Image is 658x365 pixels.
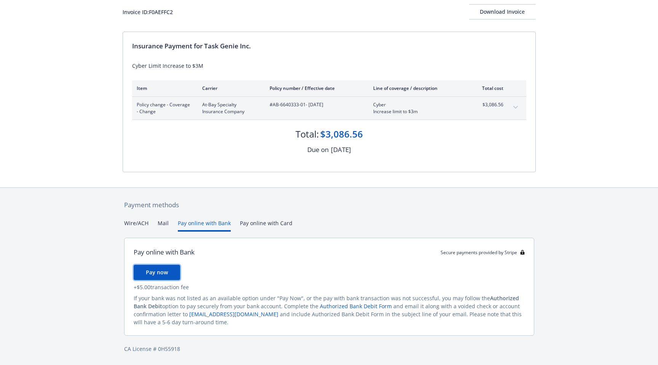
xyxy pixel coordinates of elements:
[134,247,195,257] div: Pay online with Bank
[373,108,463,115] span: Increase limit to $3m
[202,101,257,115] span: At-Bay Specialty Insurance Company
[320,128,363,141] div: $3,086.56
[373,85,463,91] div: Line of coverage / description
[137,101,190,115] span: Policy change - Coverage - Change
[134,295,519,310] span: Authorized Bank Debit
[270,85,361,91] div: Policy number / Effective date
[132,62,526,70] div: Cyber Limit Increase to $3M
[307,145,329,155] div: Due on
[124,345,534,353] div: CA License # 0H55918
[320,303,392,310] a: Authorized Bank Debit Form
[137,85,190,91] div: Item
[441,249,525,256] div: Secure payments provided by Stripe
[123,8,173,16] div: Invoice ID: F0AEFFC2
[132,97,526,120] div: Policy change - Coverage - ChangeAt-Bay Specialty Insurance Company#AB-6640333-01- [DATE]CyberInc...
[134,265,180,280] button: Pay now
[189,311,278,318] a: [EMAIL_ADDRESS][DOMAIN_NAME]
[178,219,231,232] button: Pay online with Bank
[270,101,361,108] span: #AB-6640333-01 - [DATE]
[158,219,169,232] button: Mail
[469,5,536,19] div: Download Invoice
[124,200,534,210] div: Payment methods
[295,128,319,141] div: Total:
[331,145,351,155] div: [DATE]
[146,269,168,276] span: Pay now
[469,4,536,19] button: Download Invoice
[509,101,522,114] button: expand content
[475,101,503,108] span: $3,086.56
[124,219,149,232] button: Wire/ACH
[373,101,463,108] span: Cyber
[134,294,525,326] div: If your bank was not listed as an available option under "Pay Now", or the pay with bank transact...
[475,85,503,91] div: Total cost
[202,85,257,91] div: Carrier
[240,219,292,232] button: Pay online with Card
[373,101,463,115] span: CyberIncrease limit to $3m
[134,283,525,291] div: + $5.00 transaction fee
[132,41,526,51] div: Insurance Payment for Task Genie Inc.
